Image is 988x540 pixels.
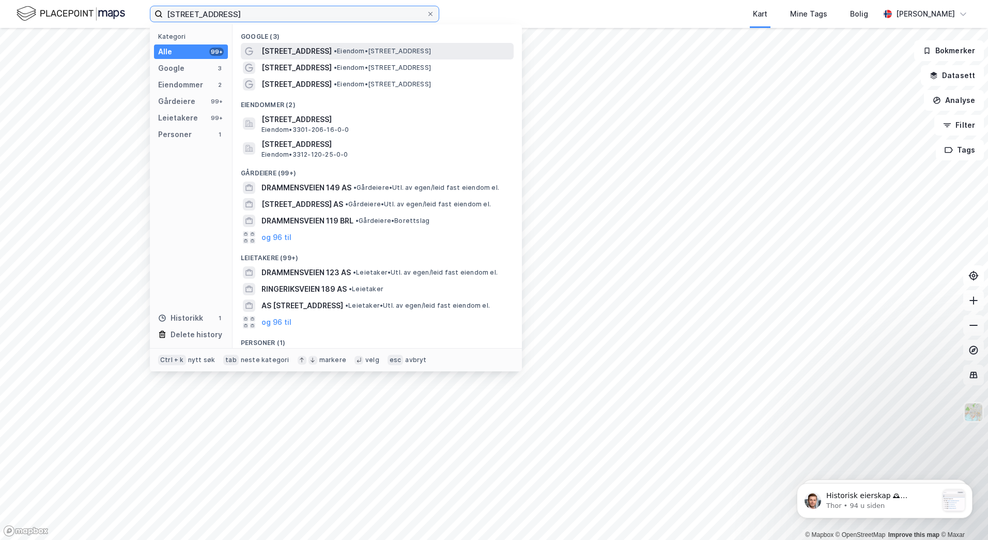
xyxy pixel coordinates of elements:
span: [STREET_ADDRESS] [261,62,332,74]
span: AS [STREET_ADDRESS] [261,299,343,312]
button: Bokmerker [914,40,984,61]
span: • [334,64,337,71]
span: Eiendom • 3301-206-16-0-0 [261,126,349,134]
button: Tags [936,140,984,160]
div: neste kategori [241,356,289,364]
div: Personer [158,128,192,141]
span: • [353,184,357,191]
button: Analyse [924,90,984,111]
div: avbryt [405,356,426,364]
iframe: Intercom notifications melding [781,462,988,535]
span: Gårdeiere • Utl. av egen/leid fast eiendom el. [353,184,499,192]
div: Leietakere [158,112,198,124]
div: esc [388,355,404,365]
span: DRAMMENSVEIEN 119 BRL [261,215,353,227]
span: Leietaker • Utl. av egen/leid fast eiendom el. [345,302,490,310]
div: 99+ [209,48,224,56]
div: tab [223,355,239,365]
span: [STREET_ADDRESS] [261,45,332,57]
div: 99+ [209,97,224,106]
div: Eiendommer (2) [233,93,522,111]
button: Filter [934,115,984,136]
span: • [334,80,337,88]
div: Google (3) [233,24,522,43]
span: Eiendom • [STREET_ADDRESS] [334,64,431,72]
button: og 96 til [261,231,291,244]
span: Eiendom • 3312-120-25-0-0 [261,151,348,159]
div: 99+ [209,114,224,122]
div: Gårdeiere (99+) [233,161,522,179]
span: Eiendom • [STREET_ADDRESS] [334,47,431,55]
div: Historikk [158,312,203,324]
div: Mine Tags [790,8,827,20]
div: Delete history [171,328,222,341]
span: Leietaker [349,285,383,293]
span: [STREET_ADDRESS] [261,113,510,126]
div: velg [365,356,379,364]
span: • [349,285,352,293]
span: • [356,217,359,224]
div: 3 [215,64,224,72]
div: 2 [215,81,224,89]
span: Gårdeiere • Borettslag [356,217,429,225]
a: Mapbox homepage [3,525,49,537]
span: • [345,200,348,208]
span: • [334,47,337,55]
div: Kart [753,8,767,20]
span: [STREET_ADDRESS] [261,78,332,91]
img: Z [964,402,983,422]
span: DRAMMENSVEIEN 123 AS [261,266,351,279]
span: [STREET_ADDRESS] [261,138,510,151]
input: Søk på adresse, matrikkel, gårdeiere, leietakere eller personer [163,6,426,22]
div: Ctrl + k [158,355,186,365]
span: [STREET_ADDRESS] AS [261,198,343,211]
a: OpenStreetMap [836,531,886,538]
div: 1 [215,314,224,322]
span: • [353,268,356,276]
div: Gårdeiere [158,95,195,108]
span: RINGERIKSVEIEN 189 AS [261,283,347,295]
div: [PERSON_NAME] [896,8,955,20]
div: Google [158,62,184,74]
div: markere [319,356,346,364]
img: logo.f888ab2527a4732fd821a326f86c7f29.svg [17,5,125,23]
a: Mapbox [805,531,833,538]
div: Kategori [158,33,228,40]
button: Datasett [921,65,984,86]
div: 1 [215,130,224,139]
span: • [345,302,348,309]
div: Alle [158,46,172,58]
div: nytt søk [188,356,215,364]
div: Bolig [850,8,868,20]
span: Gårdeiere • Utl. av egen/leid fast eiendom el. [345,200,491,208]
div: Eiendommer [158,79,203,91]
div: Leietakere (99+) [233,246,522,264]
a: Improve this map [888,531,939,538]
span: DRAMMENSVEIEN 149 AS [261,182,351,194]
span: Leietaker • Utl. av egen/leid fast eiendom el. [353,268,498,277]
div: Personer (1) [233,331,522,349]
span: Eiendom • [STREET_ADDRESS] [334,80,431,88]
button: og 96 til [261,316,291,328]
